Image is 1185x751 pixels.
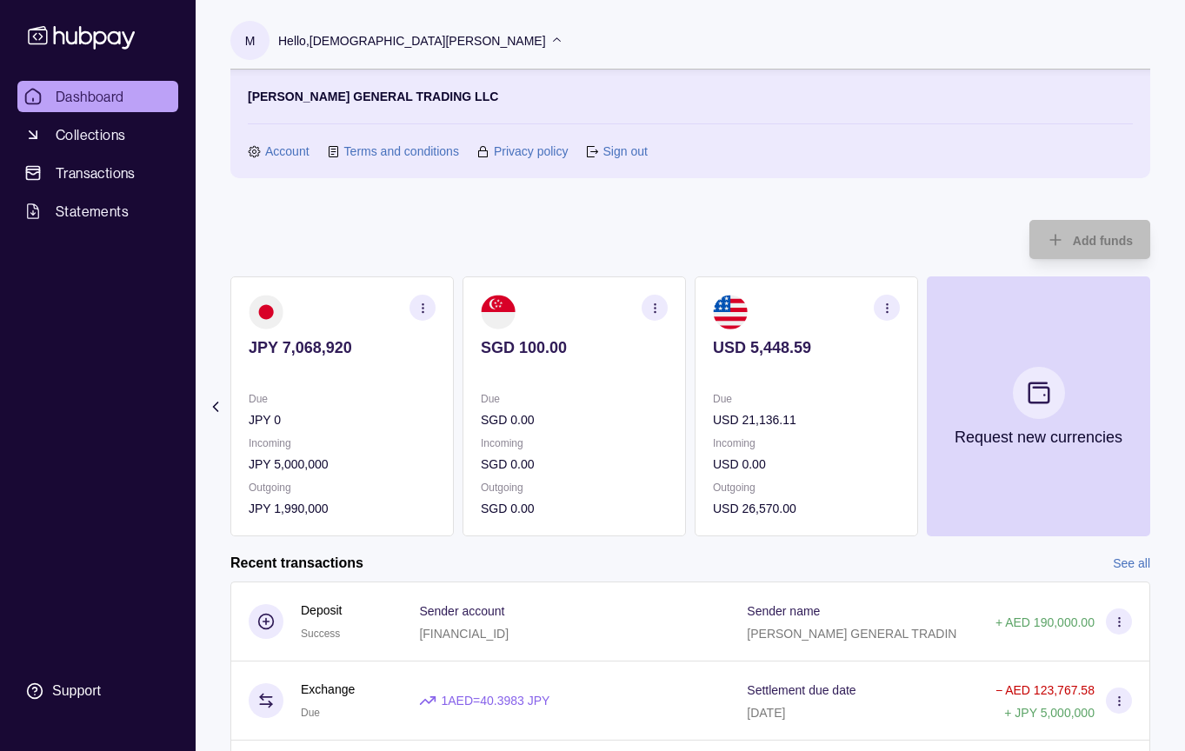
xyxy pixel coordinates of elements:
p: Incoming [249,434,436,453]
span: Success [301,628,340,640]
p: + AED 190,000.00 [995,615,1095,629]
p: Exchange [301,680,355,699]
p: USD 0.00 [713,455,900,474]
p: Deposit [301,601,342,620]
p: [DATE] [747,706,785,720]
p: Outgoing [713,478,900,497]
p: Sender account [419,604,504,618]
p: Due [713,389,900,409]
a: Statements [17,196,178,227]
a: See all [1113,554,1150,573]
p: Due [481,389,668,409]
button: Request new currencies [927,276,1150,536]
a: Sign out [602,142,647,161]
img: sg [481,295,516,329]
a: Dashboard [17,81,178,112]
a: Collections [17,119,178,150]
p: SGD 0.00 [481,455,668,474]
span: Statements [56,201,129,222]
a: Terms and conditions [344,142,459,161]
p: SGD 0.00 [481,410,668,429]
span: Transactions [56,163,136,183]
p: Incoming [481,434,668,453]
p: SGD 100.00 [481,338,668,357]
div: Support [52,681,101,701]
h2: Recent transactions [230,554,363,573]
p: USD 26,570.00 [713,499,900,518]
span: Add funds [1073,234,1133,248]
p: Due [249,389,436,409]
a: Transactions [17,157,178,189]
p: [FINANCIAL_ID] [419,627,509,641]
p: Hello, [DEMOGRAPHIC_DATA][PERSON_NAME] [278,31,546,50]
a: Support [17,673,178,709]
p: JPY 5,000,000 [249,455,436,474]
a: Privacy policy [494,142,569,161]
p: JPY 0 [249,410,436,429]
p: [PERSON_NAME] GENERAL TRADING LLC [248,87,498,106]
p: M [245,31,256,50]
p: USD 5,448.59 [713,338,900,357]
p: SGD 0.00 [481,499,668,518]
span: Dashboard [56,86,124,107]
a: Account [265,142,310,161]
img: jp [249,295,283,329]
p: 1 AED = 40.3983 JPY [441,691,549,710]
p: Sender name [747,604,820,618]
p: Settlement due date [747,683,855,697]
p: Outgoing [249,478,436,497]
p: JPY 7,068,920 [249,338,436,357]
button: Add funds [1029,220,1150,259]
p: JPY 1,990,000 [249,499,436,518]
p: USD 21,136.11 [713,410,900,429]
p: Outgoing [481,478,668,497]
p: + JPY 5,000,000 [1004,706,1095,720]
span: Collections [56,124,125,145]
span: Due [301,707,320,719]
p: Request new currencies [955,428,1122,447]
p: Incoming [713,434,900,453]
img: us [713,295,748,329]
p: [PERSON_NAME] GENERAL TRADIN [747,627,956,641]
p: − AED 123,767.58 [995,683,1095,697]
